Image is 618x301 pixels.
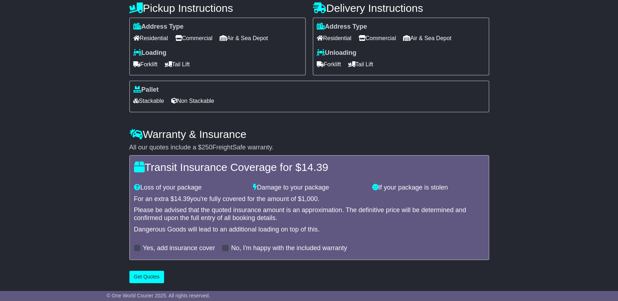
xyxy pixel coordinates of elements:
div: Dangerous Goods will lead to an additional loading on top of this. [134,226,484,234]
h4: Transit Insurance Coverage for $ [134,161,484,173]
div: For an extra $ you're fully covered for the amount of $ . [134,195,484,203]
span: Forklift [317,59,341,70]
label: Loading [133,49,167,57]
h4: Warranty & Insurance [129,128,489,140]
label: No, I'm happy with the included warranty [231,244,347,252]
span: Commercial [359,33,396,44]
span: 1,000 [301,195,317,202]
span: Stackable [133,95,164,106]
span: Non Stackable [171,95,214,106]
label: Address Type [317,23,367,31]
h4: Delivery Instructions [313,2,489,14]
h4: Pickup Instructions [129,2,306,14]
span: Residential [133,33,168,44]
span: 14.39 [301,161,328,173]
div: If your package is stolen [369,184,488,192]
span: Tail Lift [348,59,373,70]
label: Unloading [317,49,356,57]
span: © One World Courier 2025. All rights reserved. [107,293,210,298]
label: Pallet [133,86,159,94]
div: Please be advised that the quoted insurance amount is an approximation. The definitive price will... [134,206,484,222]
span: Residential [317,33,351,44]
label: Address Type [133,23,184,31]
div: All our quotes include a $ FreightSafe warranty. [129,144,489,152]
span: Forklift [133,59,158,70]
span: Air & Sea Depot [403,33,451,44]
span: Commercial [175,33,212,44]
span: Air & Sea Depot [220,33,268,44]
div: Loss of your package [130,184,250,192]
label: Yes, add insurance cover [143,244,215,252]
button: Get Quotes [129,271,164,283]
span: Tail Lift [165,59,190,70]
span: 250 [202,144,212,151]
div: Damage to your package [249,184,369,192]
span: 14.39 [174,195,190,202]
